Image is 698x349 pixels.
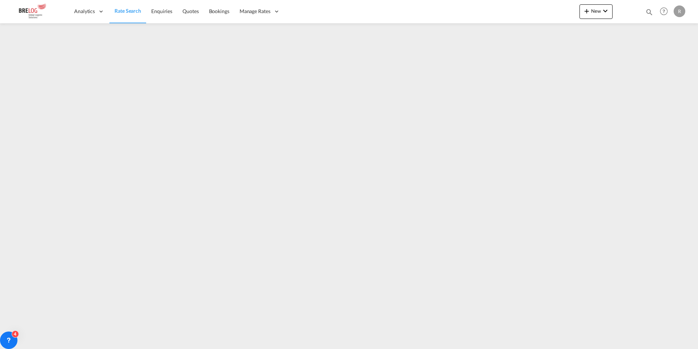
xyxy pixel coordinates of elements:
[74,8,95,15] span: Analytics
[645,8,653,19] div: icon-magnify
[645,8,653,16] md-icon: icon-magnify
[658,5,670,17] span: Help
[658,5,674,18] div: Help
[582,8,610,14] span: New
[151,8,172,14] span: Enquiries
[579,4,613,19] button: icon-plus 400-fgNewicon-chevron-down
[11,3,60,20] img: daae70a0ee2511ecb27c1fb462fa6191.png
[182,8,198,14] span: Quotes
[582,7,591,15] md-icon: icon-plus 400-fg
[209,8,229,14] span: Bookings
[674,5,685,17] div: R
[601,7,610,15] md-icon: icon-chevron-down
[240,8,270,15] span: Manage Rates
[115,8,141,14] span: Rate Search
